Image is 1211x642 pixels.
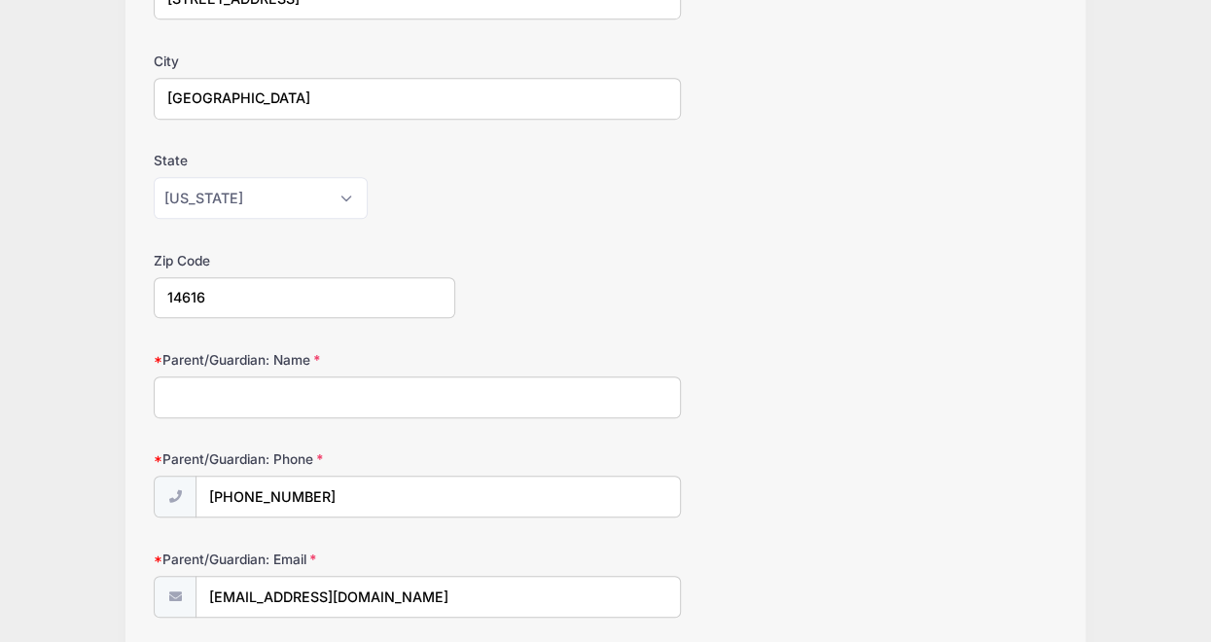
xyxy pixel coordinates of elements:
label: Parent/Guardian: Phone [154,449,455,469]
label: City [154,52,455,71]
label: State [154,151,455,170]
label: Parent/Guardian: Name [154,350,455,370]
label: Parent/Guardian: Email [154,550,455,569]
input: email@email.com [196,576,681,618]
input: xxxxx [154,277,455,319]
input: (xxx) xxx-xxxx [196,476,681,517]
label: Zip Code [154,251,455,270]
